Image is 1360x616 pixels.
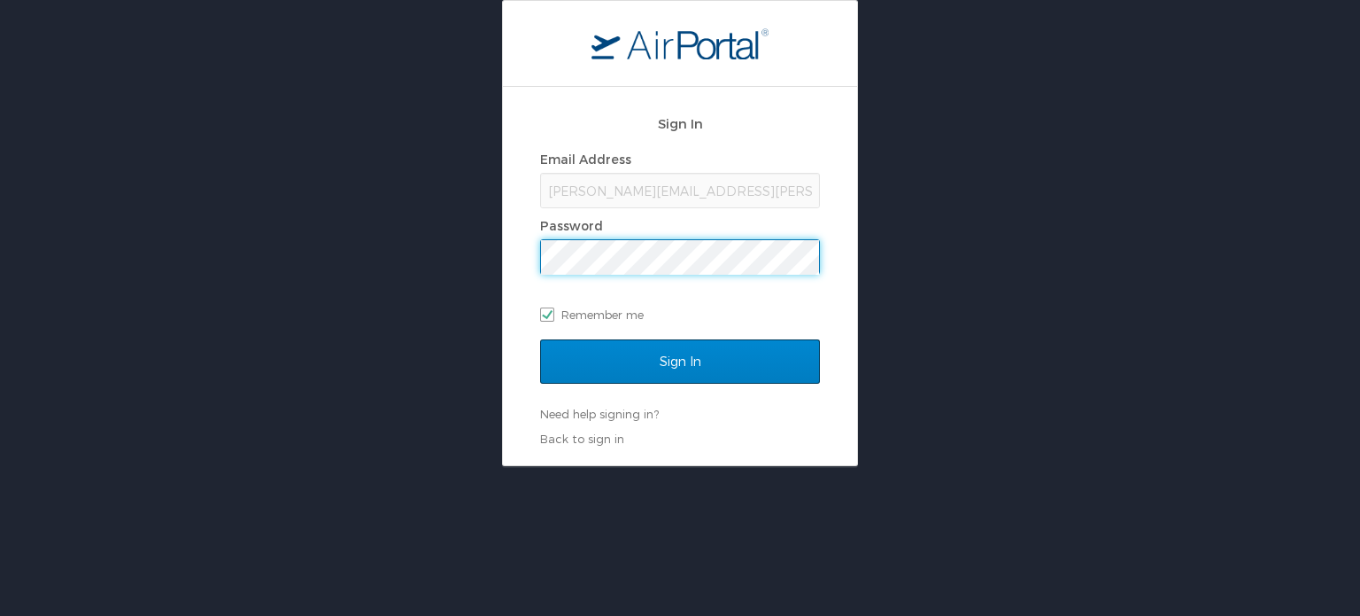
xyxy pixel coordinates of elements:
[540,301,820,328] label: Remember me
[540,218,603,233] label: Password
[540,407,659,421] a: Need help signing in?
[540,432,624,446] a: Back to sign in
[540,339,820,384] input: Sign In
[591,27,769,59] img: logo
[540,152,631,167] label: Email Address
[540,113,820,134] h2: Sign In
